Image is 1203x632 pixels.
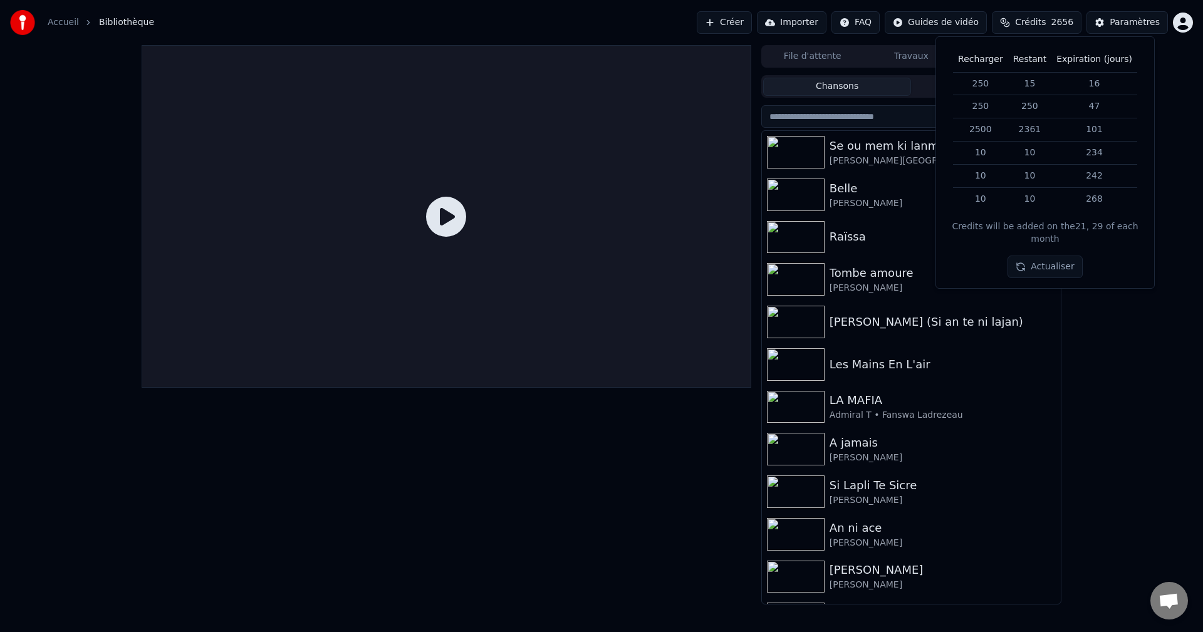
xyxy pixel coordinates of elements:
[1008,72,1051,95] td: 15
[830,409,1056,422] div: Admiral T • Fanswa Ladrezeau
[1015,16,1046,29] span: Crédits
[757,11,826,34] button: Importer
[831,11,880,34] button: FAQ
[1051,95,1137,118] td: 47
[1051,72,1137,95] td: 16
[953,72,1008,95] td: 250
[1008,95,1051,118] td: 250
[1008,256,1082,278] button: Actualiser
[1086,11,1168,34] button: Paramètres
[953,47,1008,72] th: Recharger
[830,494,1056,507] div: [PERSON_NAME]
[830,197,1056,210] div: [PERSON_NAME]
[1008,47,1051,72] th: Restant
[953,118,1008,142] td: 2500
[1008,118,1051,142] td: 2361
[953,165,1008,188] td: 10
[830,313,1056,331] div: [PERSON_NAME] (Si an te ni lajan)
[830,155,1056,167] div: [PERSON_NAME][GEOGRAPHIC_DATA]
[830,356,1056,373] div: Les Mains En L'air
[1008,142,1051,165] td: 10
[1051,165,1137,188] td: 242
[830,180,1056,197] div: Belle
[48,16,154,29] nav: breadcrumb
[697,11,752,34] button: Créer
[10,10,35,35] img: youka
[946,220,1144,246] div: Credits will be added on the 21, 29 of each month
[99,16,154,29] span: Bibliothèque
[1051,16,1074,29] span: 2656
[830,137,1056,155] div: Se ou mem ki lanmou
[953,95,1008,118] td: 250
[830,282,1056,294] div: [PERSON_NAME]
[885,11,987,34] button: Guides de vidéo
[830,391,1056,409] div: LA MAFIA
[830,579,1056,591] div: [PERSON_NAME]
[830,477,1056,494] div: Si Lapli Te Sicre
[1110,16,1160,29] div: Paramètres
[953,188,1008,210] td: 10
[830,228,1056,246] div: Raïssa
[862,48,961,66] button: Travaux
[830,519,1056,537] div: An ni ace
[830,452,1056,464] div: [PERSON_NAME]
[830,434,1056,452] div: A jamais
[1008,165,1051,188] td: 10
[1150,582,1188,619] div: Ouvrir le chat
[953,142,1008,165] td: 10
[1008,188,1051,210] td: 10
[830,264,1056,282] div: Tombe amoure
[1051,142,1137,165] td: 234
[992,11,1081,34] button: Crédits2656
[911,78,1060,96] button: Playlists
[48,16,79,29] a: Accueil
[1051,188,1137,210] td: 268
[1051,118,1137,142] td: 101
[763,48,862,66] button: File d'attente
[830,561,1056,579] div: [PERSON_NAME]
[830,537,1056,549] div: [PERSON_NAME]
[763,78,912,96] button: Chansons
[1051,47,1137,72] th: Expiration (jours)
